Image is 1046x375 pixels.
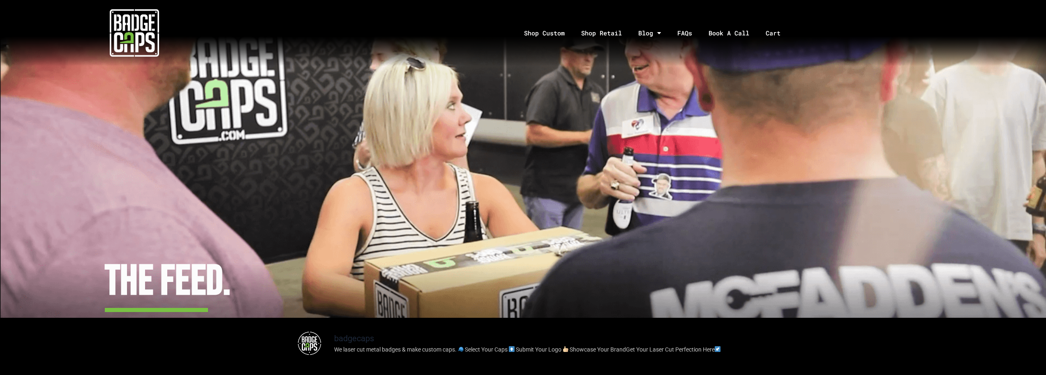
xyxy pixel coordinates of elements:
[269,12,1046,55] nav: Menu
[669,12,700,55] a: FAQs
[715,346,720,352] img: ↙️
[630,12,669,55] a: Blog
[573,12,630,55] a: Shop Retail
[334,333,374,344] h3: badgecaps
[516,12,573,55] a: Shop Custom
[293,327,753,360] a: badgecaps We laser cut metal badges & make custom caps. 🧢Select Your Caps ⬆️Submit Your Logo 👍🏼Sh...
[334,346,722,354] p: We laser cut metal badges & make custom caps. Select Your Caps Submit Your Logo Showcase Your Bra...
[458,346,464,352] img: 🧢
[563,346,568,352] img: 👍🏼
[757,12,799,55] a: Cart
[509,346,515,352] img: ⬆️
[110,8,159,58] img: badgecaps white logo with green acccent
[700,12,757,55] a: Book A Call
